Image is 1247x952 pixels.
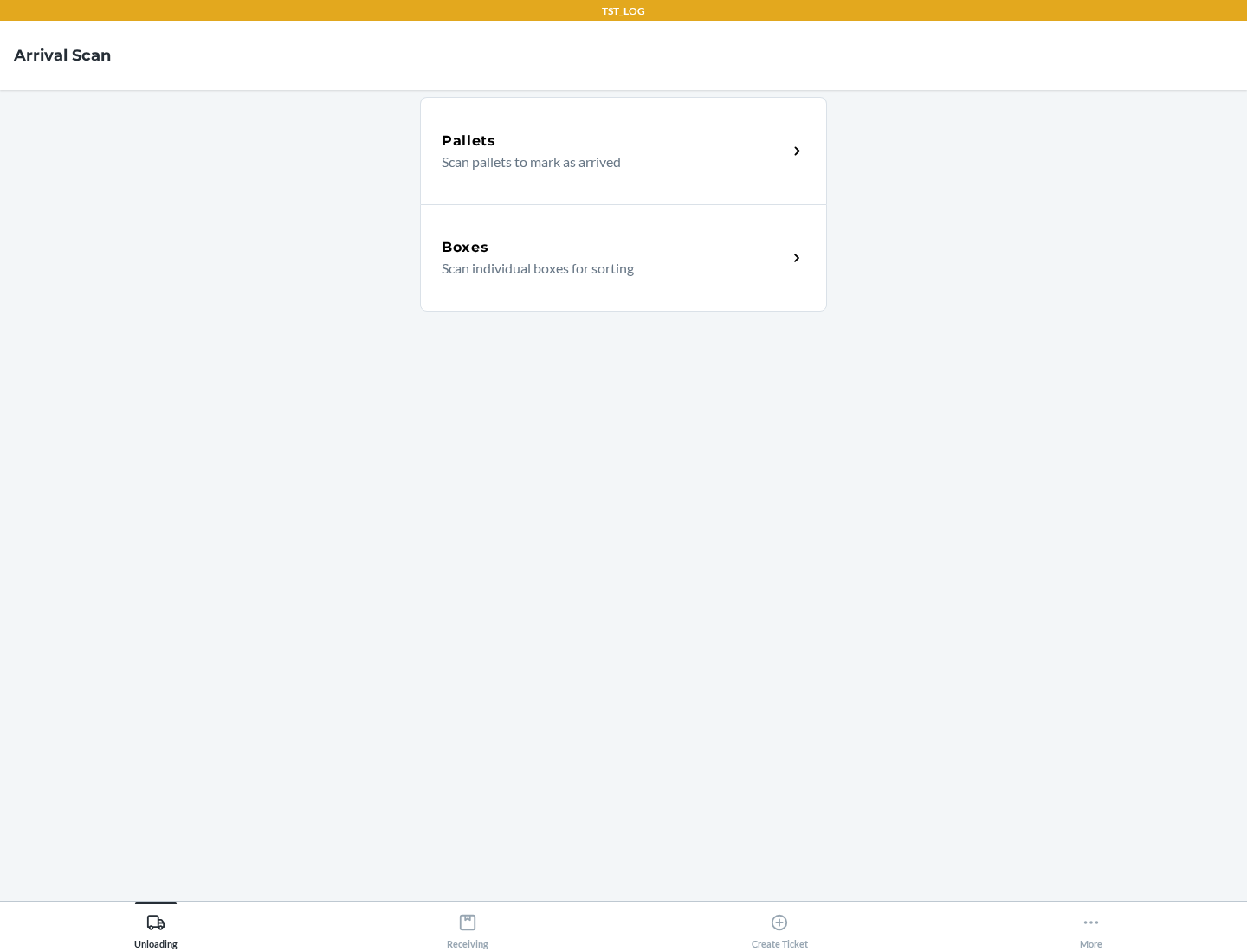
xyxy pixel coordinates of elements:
div: Unloading [134,906,178,949]
div: Receiving [447,906,488,949]
div: More [1080,906,1102,949]
p: TST_LOG [602,3,645,19]
h4: Arrival Scan [14,44,111,67]
p: Scan individual boxes for sorting [442,258,773,279]
button: Create Ticket [623,902,935,949]
h5: Boxes [442,237,489,258]
button: More [935,902,1247,949]
a: BoxesScan individual boxes for sorting [420,204,827,312]
button: Receiving [312,902,623,949]
a: PalletsScan pallets to mark as arrived [420,97,827,204]
h5: Pallets [442,131,496,151]
p: Scan pallets to mark as arrived [442,151,773,172]
div: Create Ticket [752,906,808,949]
